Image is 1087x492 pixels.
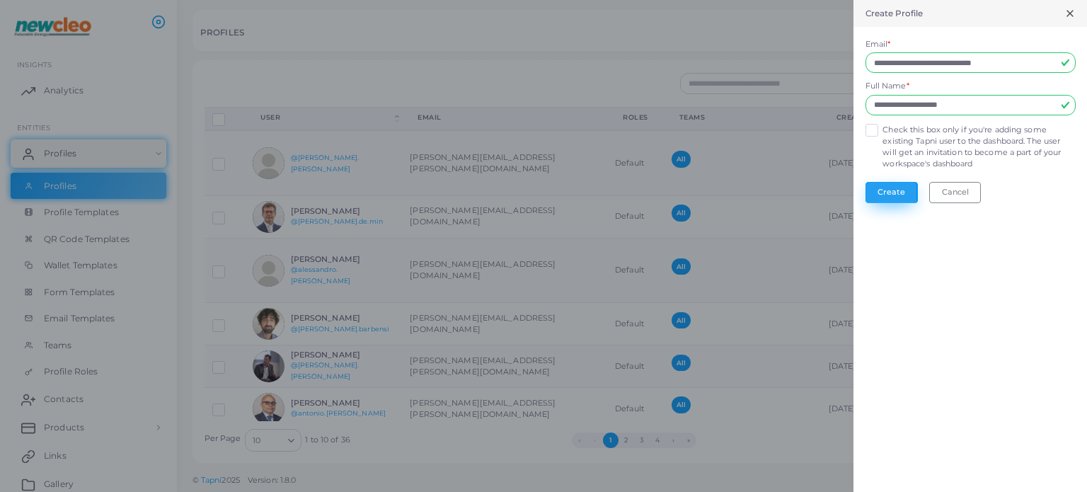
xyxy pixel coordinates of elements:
[929,182,981,203] button: Cancel
[865,39,891,50] label: Email
[865,182,918,203] button: Create
[882,125,1075,170] label: Check this box only if you're adding some existing Tapni user to the dashboard. The user will get...
[865,8,924,18] h5: Create Profile
[865,81,909,92] label: Full Name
